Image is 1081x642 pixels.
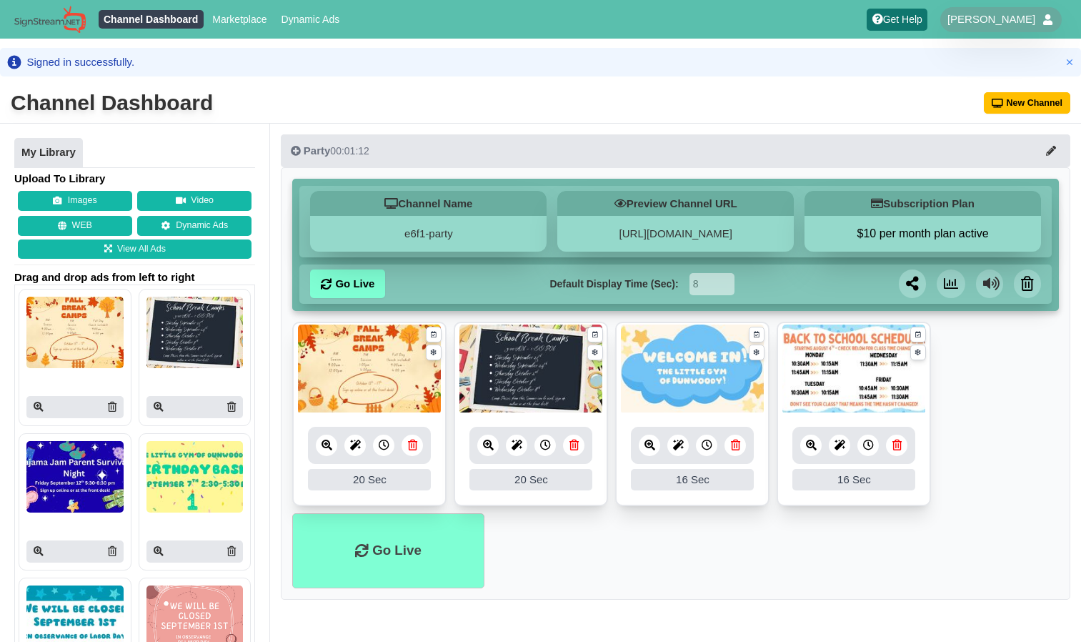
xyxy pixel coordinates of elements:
[298,325,441,414] img: 184.735 kb
[947,12,1035,26] span: [PERSON_NAME]
[291,144,369,158] div: 00:01:12
[984,92,1071,114] button: New Channel
[27,55,135,69] div: Signed in successfully.
[689,273,734,295] input: Seconds
[26,441,124,513] img: P250x250 image processing20250906 996236 7n2vdi
[1062,55,1077,69] button: Close
[621,325,764,414] img: 92.484 kb
[14,270,255,285] span: Drag and drop ads from left to right
[304,144,331,157] span: Party
[26,297,124,368] img: P250x250 image processing20250916 1593173 1ycffyq
[18,239,251,260] a: View All Ads
[146,297,244,368] img: P250x250 image processing20250913 1472544 1k6wylf
[557,191,794,216] h5: Preview Channel URL
[619,227,732,239] a: [URL][DOMAIN_NAME]
[281,134,1070,167] button: Party00:01:12
[310,216,547,252] div: e6f1-party
[137,216,251,236] a: Dynamic Ads
[14,6,86,34] img: Sign Stream.NET
[459,325,602,414] img: 224.185 kb
[469,469,592,490] div: 20 Sec
[18,216,132,236] button: WEB
[14,172,255,186] h4: Upload To Library
[18,191,132,211] button: Images
[11,89,213,117] div: Channel Dashboard
[867,9,927,31] a: Get Help
[804,227,1041,241] button: $10 per month plan active
[276,10,345,29] a: Dynamic Ads
[549,277,678,292] label: Default Display Time (Sec):
[782,325,925,414] img: 196.202 kb
[792,469,915,490] div: 16 Sec
[146,441,244,513] img: P250x250 image processing20250823 996236 3j9ty
[14,138,83,168] a: My Library
[137,191,251,211] button: Video
[308,469,431,490] div: 20 Sec
[310,191,547,216] h5: Channel Name
[804,191,1041,216] h5: Subscription Plan
[310,270,385,298] a: Go Live
[99,10,204,29] a: Channel Dashboard
[207,10,272,29] a: Marketplace
[631,469,754,490] div: 16 Sec
[292,513,484,588] li: Go Live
